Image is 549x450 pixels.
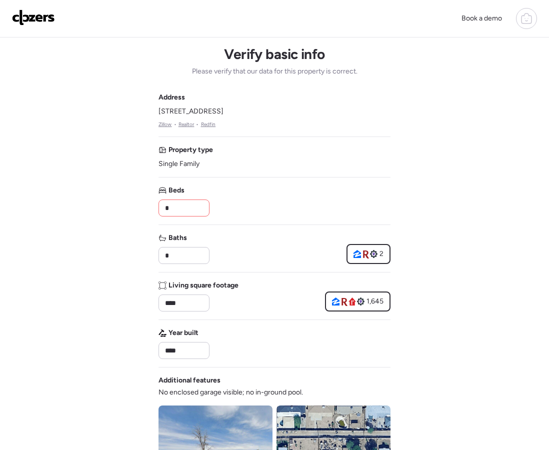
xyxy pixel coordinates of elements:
[224,45,324,62] h1: Verify basic info
[192,66,357,76] span: Please verify that our data for this property is correct.
[366,296,383,306] span: 1,645
[158,387,303,397] span: No enclosed garage visible; no in-ground pool.
[12,9,55,25] img: Logo
[158,92,185,102] span: Address
[196,120,198,128] span: •
[168,280,238,290] span: Living square footage
[158,106,223,116] span: [STREET_ADDRESS]
[168,185,184,195] span: Beds
[174,120,176,128] span: •
[168,145,213,155] span: Property type
[158,375,220,385] span: Additional features
[168,233,187,243] span: Baths
[201,120,216,128] a: Redfin
[168,328,198,338] span: Year built
[461,14,502,22] span: Book a demo
[379,249,383,259] span: 2
[178,120,194,128] a: Realtor
[158,120,172,128] a: Zillow
[158,159,199,169] span: Single Family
